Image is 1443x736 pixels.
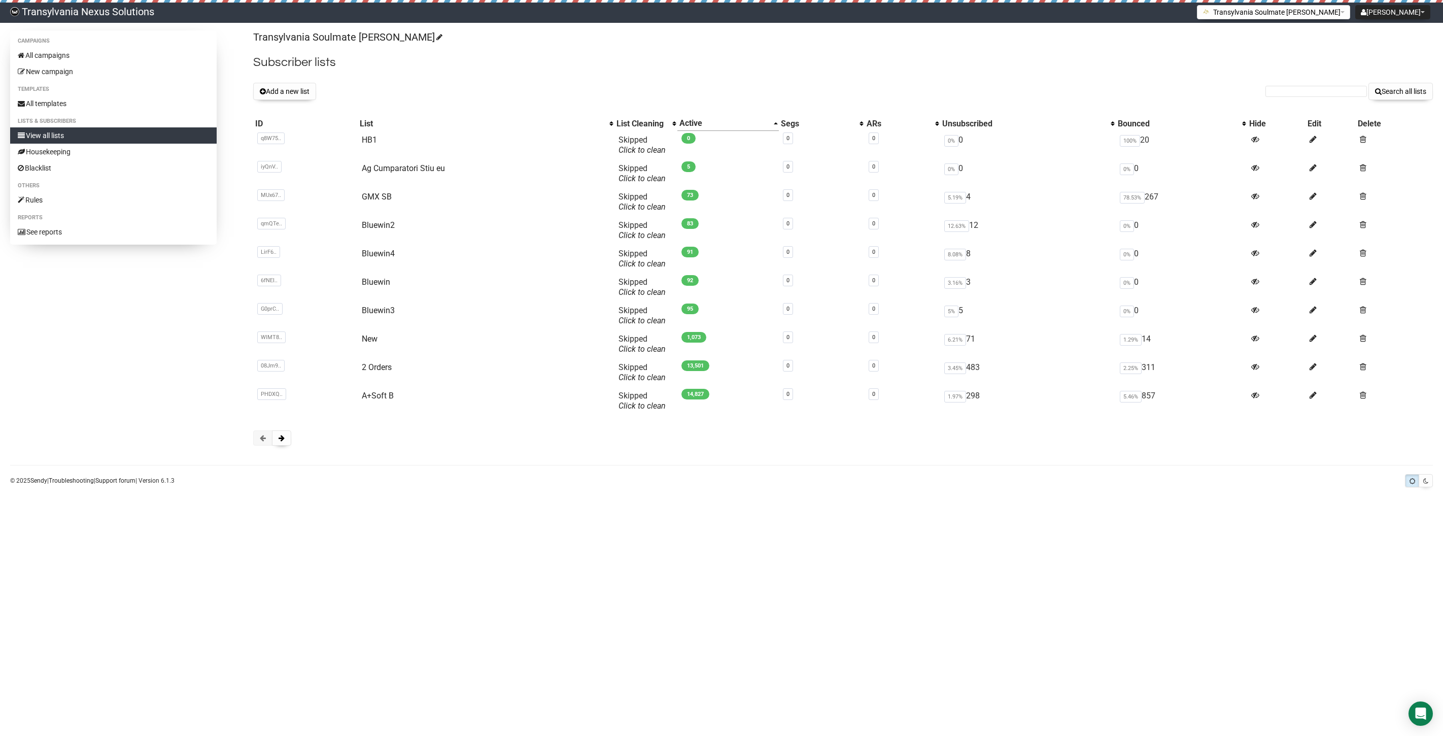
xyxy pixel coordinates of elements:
[362,163,445,173] a: Ag Cumparatori Stiu eu
[619,174,666,183] a: Click to clean
[940,216,1116,245] td: 12
[1116,387,1247,415] td: 857
[1120,277,1134,289] span: 0%
[786,362,789,369] a: 0
[257,360,285,372] span: 08Jm9..
[944,306,958,317] span: 5%
[872,249,875,255] a: 0
[619,316,666,325] a: Click to clean
[681,389,709,399] span: 14,827
[10,7,19,16] img: 586cc6b7d8bc403f0c61b981d947c989
[940,330,1116,358] td: 71
[257,189,285,201] span: MUx67..
[786,391,789,397] a: 0
[1120,362,1142,374] span: 2.25%
[253,53,1433,72] h2: Subscriber lists
[940,358,1116,387] td: 483
[358,116,615,131] th: List: No sort applied, activate to apply an ascending sort
[619,401,666,411] a: Click to clean
[1116,302,1247,330] td: 0
[1308,119,1353,129] div: Edit
[362,135,377,145] a: HB1
[1116,273,1247,302] td: 0
[940,302,1116,330] td: 5
[786,249,789,255] a: 0
[681,218,699,229] span: 83
[786,334,789,341] a: 0
[619,259,666,269] a: Click to clean
[681,360,709,371] span: 13,501
[10,127,217,144] a: View all lists
[257,388,286,400] span: PHDXQ..
[362,277,390,287] a: Bluewin
[10,192,217,208] a: Rules
[781,119,854,129] div: Segs
[30,477,47,484] a: Sendy
[1116,245,1247,273] td: 0
[872,192,875,198] a: 0
[867,119,930,129] div: ARs
[10,47,217,63] a: All campaigns
[940,116,1116,131] th: Unsubscribed: No sort applied, activate to apply an ascending sort
[10,35,217,47] li: Campaigns
[679,118,769,128] div: Active
[362,334,377,344] a: New
[619,391,666,411] span: Skipped
[1120,334,1142,346] span: 1.29%
[10,63,217,80] a: New campaign
[1116,116,1247,131] th: Bounced: No sort applied, activate to apply an ascending sort
[257,161,282,173] span: iyQnV..
[1305,116,1355,131] th: Edit: No sort applied, sorting is disabled
[362,220,395,230] a: Bluewin2
[1202,8,1211,16] img: 1.png
[1116,131,1247,159] td: 20
[786,135,789,142] a: 0
[10,95,217,112] a: All templates
[1120,391,1142,403] span: 5.46%
[940,273,1116,302] td: 3
[1116,358,1247,387] td: 311
[865,116,940,131] th: ARs: No sort applied, activate to apply an ascending sort
[872,277,875,284] a: 0
[681,161,696,172] span: 5
[49,477,94,484] a: Troubleshooting
[1118,119,1237,129] div: Bounced
[616,119,667,129] div: List Cleaning
[1408,701,1433,726] div: Open Intercom Messenger
[677,116,779,131] th: Active: Ascending sort applied, activate to apply a descending sort
[940,159,1116,188] td: 0
[619,163,666,183] span: Skipped
[940,131,1116,159] td: 0
[944,163,958,175] span: 0%
[872,362,875,369] a: 0
[1120,249,1134,260] span: 0%
[786,277,789,284] a: 0
[619,192,666,212] span: Skipped
[1358,119,1431,129] div: Delete
[1120,192,1145,204] span: 78.53%
[95,477,135,484] a: Support forum
[681,275,699,286] span: 92
[1116,188,1247,216] td: 267
[10,144,217,160] a: Housekeeping
[253,31,441,43] a: Transylvania Soulmate [PERSON_NAME]
[1120,306,1134,317] span: 0%
[255,119,355,129] div: ID
[1120,220,1134,232] span: 0%
[944,249,966,260] span: 8.08%
[872,163,875,170] a: 0
[253,116,357,131] th: ID: No sort applied, sorting is disabled
[1355,5,1430,19] button: [PERSON_NAME]
[1120,163,1134,175] span: 0%
[681,190,699,200] span: 73
[10,115,217,127] li: Lists & subscribers
[257,132,285,144] span: q8W75..
[619,220,666,240] span: Skipped
[362,306,395,315] a: Bluewin3
[944,135,958,147] span: 0%
[362,391,394,400] a: A+Soft B
[1368,83,1433,100] button: Search all lists
[1249,119,1303,129] div: Hide
[1120,135,1140,147] span: 100%
[619,334,666,354] span: Skipped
